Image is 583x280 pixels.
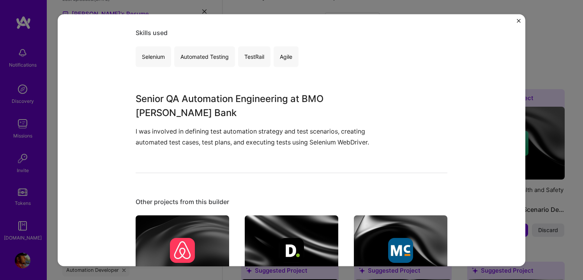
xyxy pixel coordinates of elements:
img: Company logo [279,238,304,263]
div: TestRail [238,47,270,67]
img: Company logo [170,238,195,263]
button: Close [517,19,521,27]
div: Other projects from this builder [136,198,447,206]
h3: Senior QA Automation Engineering at BMO [PERSON_NAME] Bank [136,92,389,120]
div: Skills used [136,29,447,37]
div: Automated Testing [174,47,235,67]
div: Selenium [136,47,171,67]
img: Company logo [388,238,413,263]
div: Agile [274,47,299,67]
p: I was involved in defining test automation strategy and test scenarios, creating automated test c... [136,127,389,148]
